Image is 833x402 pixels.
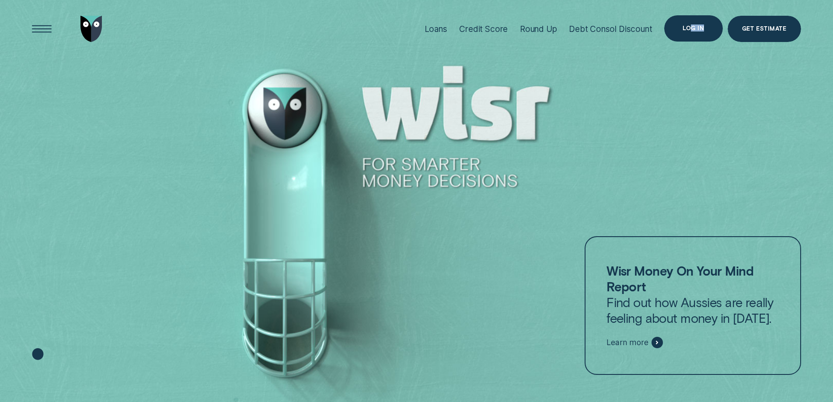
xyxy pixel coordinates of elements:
p: Find out how Aussies are really feeling about money in [DATE]. [606,263,779,326]
span: Learn more [606,338,648,347]
div: Loans [425,24,447,34]
a: Get Estimate [728,16,801,42]
div: Credit Score [459,24,508,34]
div: Debt Consol Discount [569,24,652,34]
button: Log in [664,15,722,42]
img: Wisr [80,16,102,42]
a: Wisr Money On Your Mind ReportFind out how Aussies are really feeling about money in [DATE].Learn... [585,236,801,375]
div: Round Up [520,24,557,34]
button: Open Menu [29,16,55,42]
div: Log in [683,26,704,31]
strong: Wisr Money On Your Mind Report [606,263,753,294]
